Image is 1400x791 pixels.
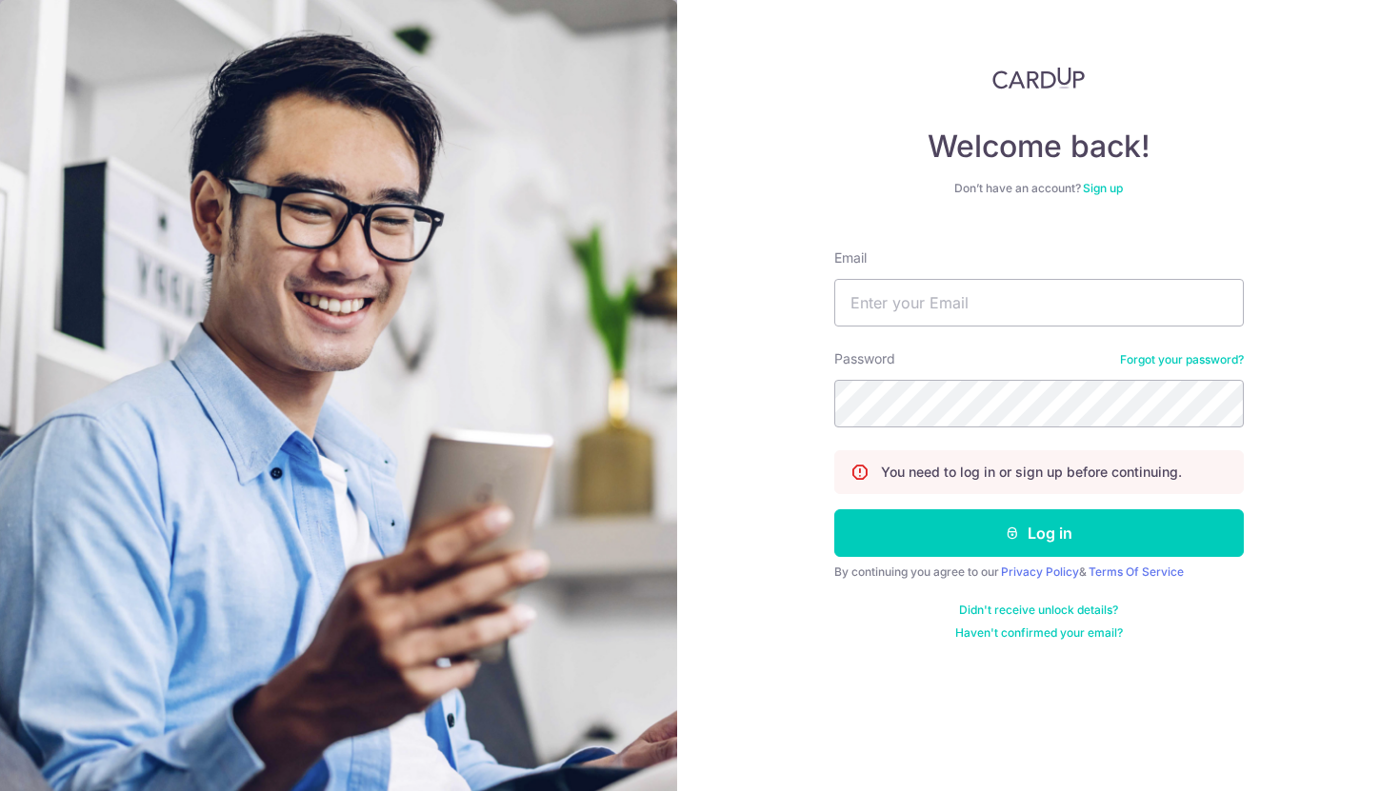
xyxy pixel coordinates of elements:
a: Privacy Policy [1001,564,1079,579]
a: Haven't confirmed your email? [955,625,1123,641]
div: By continuing you agree to our & [834,564,1244,580]
img: CardUp Logo [992,67,1086,89]
h4: Welcome back! [834,128,1244,166]
a: Didn't receive unlock details? [959,603,1118,618]
a: Forgot your password? [1120,352,1244,367]
label: Password [834,349,895,368]
a: Terms Of Service [1089,564,1184,579]
a: Sign up [1083,181,1123,195]
div: Don’t have an account? [834,181,1244,196]
input: Enter your Email [834,279,1244,326]
button: Log in [834,509,1244,557]
p: You need to log in or sign up before continuing. [881,463,1182,482]
label: Email [834,248,867,267]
